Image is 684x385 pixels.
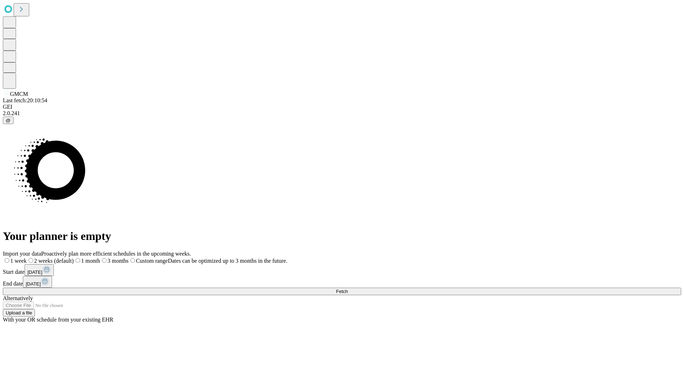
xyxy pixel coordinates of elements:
[3,295,33,301] span: Alternatively
[26,281,41,287] span: [DATE]
[3,104,681,110] div: GEI
[102,258,107,263] input: 3 months
[25,264,54,276] button: [DATE]
[3,230,681,243] h1: Your planner is empty
[28,258,33,263] input: 2 weeks (default)
[5,258,9,263] input: 1 week
[10,91,28,97] span: GMCM
[168,258,287,264] span: Dates can be optimized up to 3 months in the future.
[108,258,129,264] span: 3 months
[34,258,74,264] span: 2 weeks (default)
[3,117,14,124] button: @
[27,269,42,275] span: [DATE]
[3,309,35,317] button: Upload a file
[3,276,681,288] div: End date
[3,97,47,103] span: Last fetch: 20:10:54
[3,251,41,257] span: Import your data
[81,258,100,264] span: 1 month
[3,288,681,295] button: Fetch
[3,110,681,117] div: 2.0.241
[76,258,80,263] input: 1 month
[10,258,27,264] span: 1 week
[6,118,11,123] span: @
[3,317,113,323] span: With your OR schedule from your existing EHR
[136,258,168,264] span: Custom range
[3,264,681,276] div: Start date
[41,251,191,257] span: Proactively plan more efficient schedules in the upcoming weeks.
[130,258,135,263] input: Custom rangeDates can be optimized up to 3 months in the future.
[336,289,348,294] span: Fetch
[23,276,52,288] button: [DATE]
